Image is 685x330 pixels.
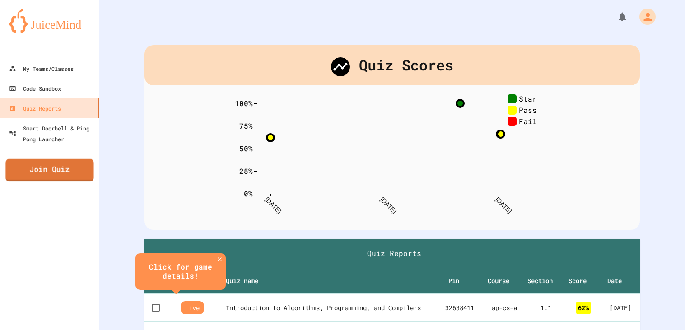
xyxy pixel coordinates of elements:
img: logo-orange.svg [9,9,90,33]
button: close [214,253,225,265]
span: Quiz name [226,275,270,286]
span: Live [181,301,204,314]
text: 0% [244,188,253,198]
text: [DATE] [378,195,397,214]
div: Click for game details! [144,262,217,281]
div: Quiz Scores [144,45,640,85]
th: Introduction to Algorithms, Programming, and Compilers [226,294,436,322]
text: 75% [239,121,253,130]
a: Join Quiz [5,159,93,181]
div: Quiz Reports [9,103,61,114]
text: [DATE] [263,195,282,214]
text: 50% [239,143,253,153]
h1: Quiz Reports [152,248,636,259]
div: 62 % [576,302,591,314]
div: 1 . 1 [533,303,559,312]
text: [DATE] [494,195,513,214]
text: Star [519,93,537,103]
span: Date [607,275,634,286]
div: Code Sandbox [9,83,61,94]
td: 32638411 [436,294,483,322]
span: Course [488,275,521,286]
span: Section [527,275,564,286]
text: Fail [519,116,537,125]
div: ap-cs-a [490,303,519,312]
div: My Teams/Classes [9,63,74,74]
span: Pin [448,275,471,286]
text: Pass [519,105,537,114]
span: Score [569,275,598,286]
td: [DATE] [601,294,640,322]
div: My Account [630,6,658,27]
text: 25% [239,166,253,175]
text: 100% [235,98,253,107]
div: Smart Doorbell & Ping Pong Launcher [9,123,96,144]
